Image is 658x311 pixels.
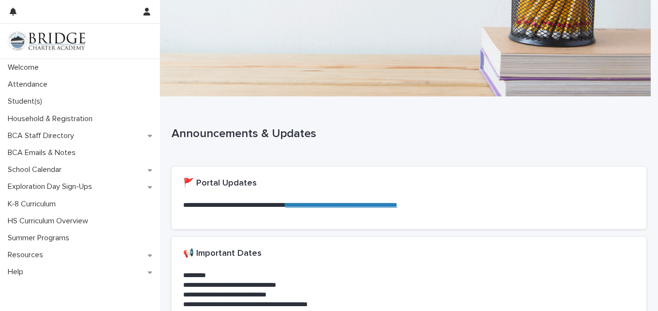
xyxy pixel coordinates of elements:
h2: 🚩 Portal Updates [183,178,257,189]
p: Welcome [4,63,47,72]
p: School Calendar [4,165,69,174]
p: Summer Programs [4,233,77,243]
p: Help [4,267,31,277]
p: Household & Registration [4,114,100,124]
p: Announcements & Updates [172,127,642,141]
p: HS Curriculum Overview [4,217,96,226]
p: Resources [4,250,51,260]
p: BCA Emails & Notes [4,148,83,157]
p: Attendance [4,80,55,89]
p: K-8 Curriculum [4,200,63,209]
p: Student(s) [4,97,50,106]
h2: 📢 Important Dates [183,249,262,259]
p: BCA Staff Directory [4,131,82,140]
p: Exploration Day Sign-Ups [4,182,100,191]
img: V1C1m3IdTEidaUdm9Hs0 [8,31,85,51]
